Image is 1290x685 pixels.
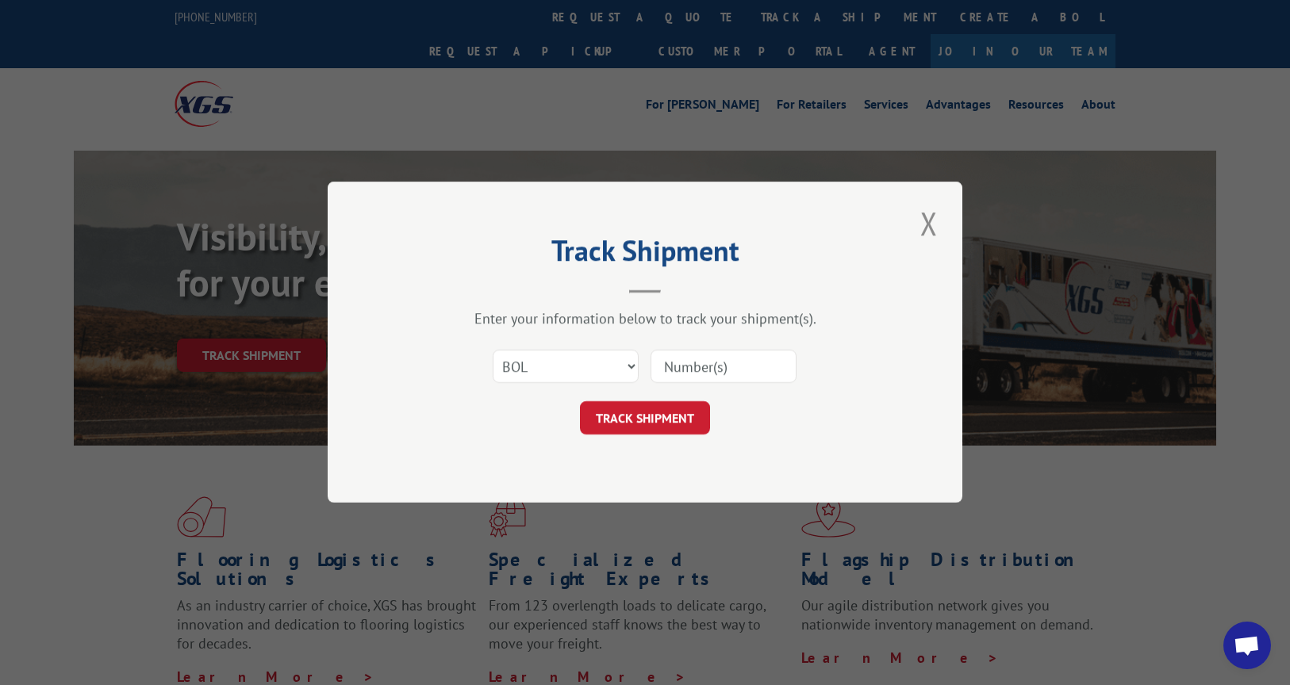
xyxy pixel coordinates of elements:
[580,402,710,435] button: TRACK SHIPMENT
[407,239,883,270] h2: Track Shipment
[1223,622,1271,669] a: Open chat
[407,310,883,328] div: Enter your information below to track your shipment(s).
[651,350,797,384] input: Number(s)
[916,201,943,245] button: Close modal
